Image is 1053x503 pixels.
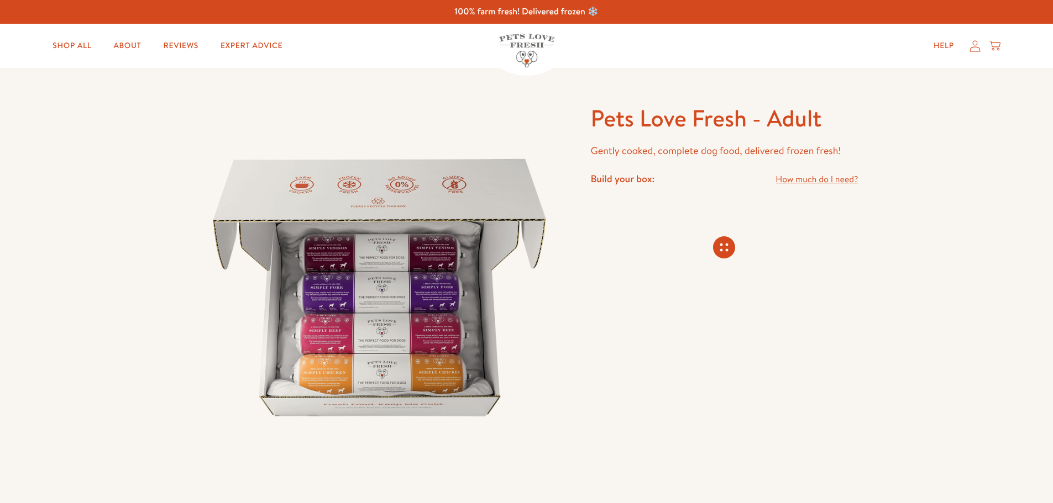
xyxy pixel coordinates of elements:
a: About [104,35,150,57]
a: Expert Advice [212,35,291,57]
p: Gently cooked, complete dog food, delivered frozen fresh! [590,142,858,160]
a: How much do I need? [776,172,858,187]
h1: Pets Love Fresh - Adult [590,103,858,134]
svg: Connecting store [713,236,735,258]
a: Help [925,35,963,57]
img: Pets Love Fresh [499,34,554,67]
a: Shop All [44,35,100,57]
h4: Build your box: [590,172,654,185]
img: Pets Love Fresh - Adult [195,103,564,472]
a: Reviews [155,35,207,57]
